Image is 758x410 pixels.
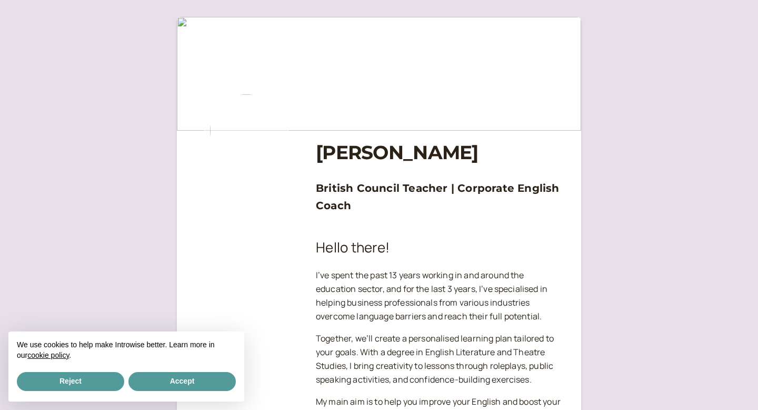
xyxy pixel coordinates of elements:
[316,332,564,387] p: Together, we’ll create a personalised learning plan tailored to your goals. With a degree in Engl...
[8,331,244,370] div: We use cookies to help make Introwise better. Learn more in our .
[27,351,69,359] a: cookie policy
[316,269,564,324] p: I’ve spent the past 13 years working in and around the education sector, and for the last 3 years...
[316,237,564,258] h2: Hello there!
[128,372,236,391] button: Accept
[316,141,564,164] h1: [PERSON_NAME]
[316,180,564,214] h3: British Council Teacher | Corporate English Coach
[17,372,124,391] button: Reject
